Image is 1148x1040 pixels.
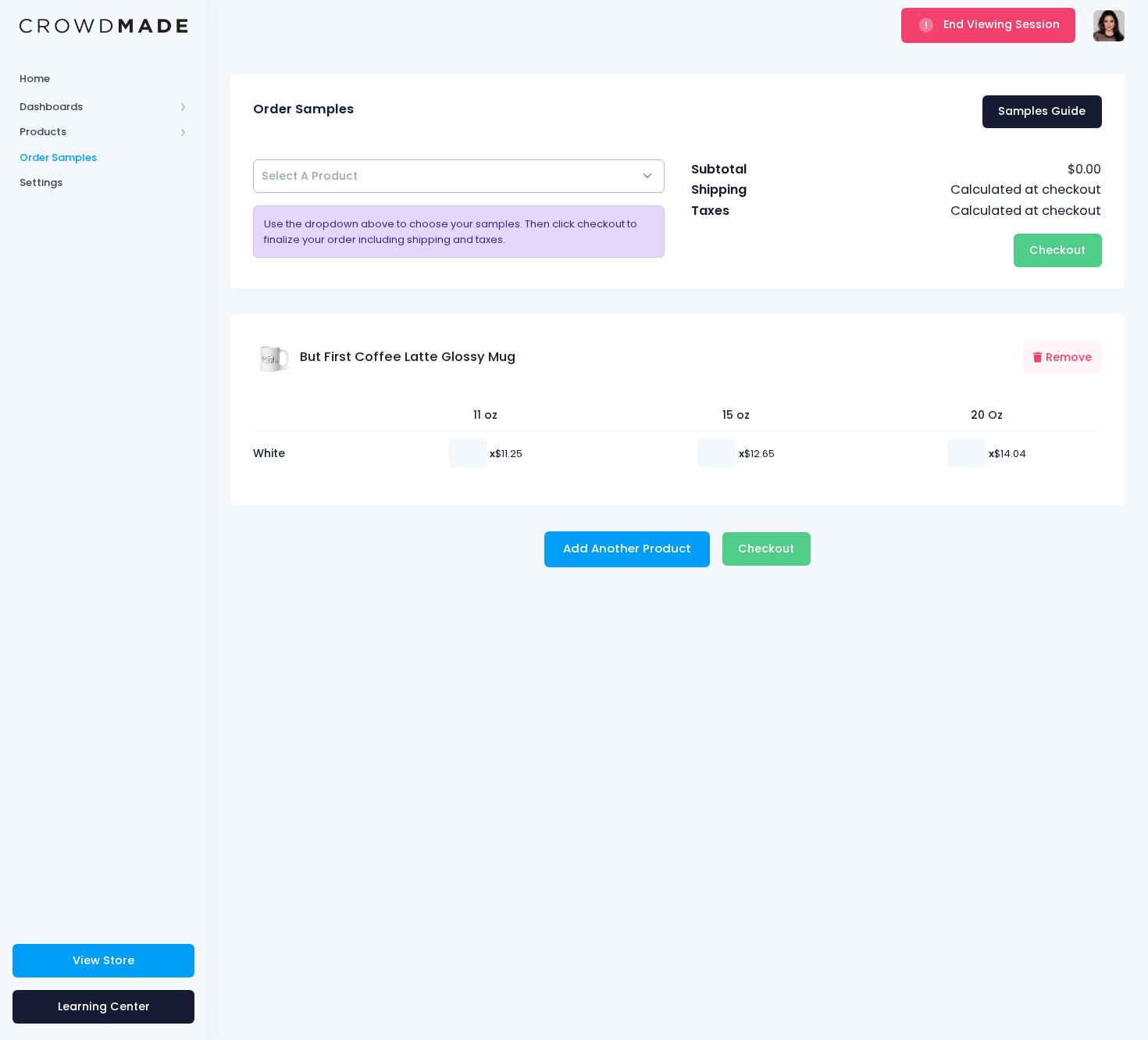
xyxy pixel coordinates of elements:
button: Checkout [1014,234,1102,267]
th: 20 Oz [864,399,1102,431]
img: Logo [20,19,187,34]
span: $14.04 [989,446,1026,461]
span: Select A Product [253,159,665,193]
th: 15 oz [608,399,863,431]
span: Select A Product [262,168,358,184]
span: Dashboards [20,99,174,115]
span: Checkout [1029,242,1086,258]
td: Shipping [690,180,803,200]
td: Subtotal [690,159,803,180]
button: End Viewing Session [901,8,1075,42]
div: Use the dropdown above to choose your samples. Then click checkout to finalize your order includi... [253,205,665,258]
a: Samples Guide [982,95,1102,129]
a: Learning Center [12,990,194,1024]
img: User [1093,10,1125,41]
span: End Viewing Session [943,16,1060,32]
td: White [253,431,362,475]
button: Checkout [722,532,811,566]
b: x [989,446,994,461]
span: Order Samples [253,102,354,117]
span: Products [20,124,174,140]
span: Select A Product [262,168,358,184]
button: Add Another Product [544,531,710,567]
span: Learning Center [58,999,150,1014]
td: $0.00 [802,159,1101,180]
button: Remove [1023,341,1102,373]
span: View Store [73,952,134,968]
td: Taxes [690,201,803,221]
span: $12.65 [739,446,775,461]
span: Checkout [738,541,794,556]
b: x [739,446,744,461]
span: $11.25 [490,446,522,461]
span: Home [20,71,187,87]
td: Calculated at checkout [802,180,1101,200]
div: But First Coffee Latte Glossy Mug [253,337,515,379]
span: Order Samples [20,150,187,166]
th: 11 oz [362,399,608,431]
span: Settings [20,175,187,191]
b: x [490,446,495,461]
td: Calculated at checkout [802,201,1101,221]
a: View Store [12,944,194,977]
